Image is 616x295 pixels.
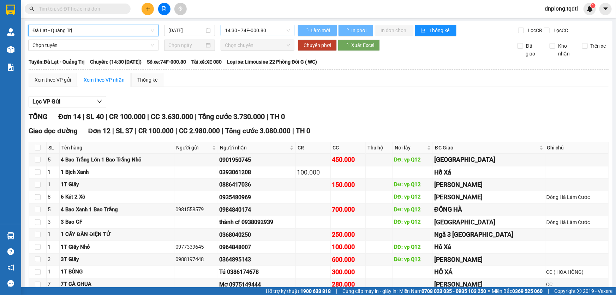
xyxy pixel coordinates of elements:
div: Ngã 3 [GEOGRAPHIC_DATA] [434,230,544,240]
div: 5 [48,156,58,164]
span: | [135,127,137,135]
div: 700.000 [332,205,364,214]
div: 0988197448 [175,255,217,264]
div: 8 [48,193,58,201]
span: | [106,112,107,121]
input: 12/08/2025 [168,26,204,34]
span: Nơi lấy [395,144,426,152]
div: 600.000 [332,255,364,265]
div: DĐ: vp Q12 [394,206,432,214]
span: search [29,6,34,11]
strong: 0708 023 035 - 0935 103 250 [421,288,486,294]
span: plus [145,6,150,11]
div: 0935480969 [219,193,294,202]
span: Đã giao [523,42,544,58]
img: icon-new-feature [587,6,593,12]
button: aim [174,3,187,15]
div: Tú 0386174678 [219,267,294,276]
div: CC [546,281,607,288]
div: [PERSON_NAME] [434,180,544,190]
span: TH 0 [296,127,310,135]
div: 450.000 [332,155,364,165]
div: [GEOGRAPHIC_DATA] [434,155,544,165]
div: 3 [48,255,58,264]
div: 1 Bịch Xanh [61,168,173,177]
input: Tìm tên, số ĐT hoặc mã đơn [39,5,122,13]
strong: 0369 525 060 [512,288,543,294]
span: SL 37 [116,127,133,135]
div: 1 [48,243,58,252]
span: Giao dọc đường [29,127,78,135]
button: In đơn chọn [375,25,413,36]
span: | [292,127,294,135]
div: 1 [48,168,58,177]
div: 5 [48,206,58,214]
span: Xuất Excel [351,41,374,49]
div: 7 [48,280,58,289]
span: copyright [577,289,582,294]
div: 1 [48,181,58,189]
span: Đơn 14 [58,112,81,121]
span: notification [7,264,14,271]
span: message [7,280,14,287]
span: caret-down [603,6,609,12]
div: Hồ Xá [434,242,544,252]
div: DĐ: vp Q12 [394,193,432,201]
th: Tên hàng [60,142,174,154]
span: | [147,112,149,121]
span: TỔNG [29,112,48,121]
span: Số xe: 74F-000.80 [147,58,186,66]
th: Ghi chú [545,142,609,154]
div: Hồ Xá [434,167,544,177]
div: 100.000 [332,242,364,252]
span: | [112,127,114,135]
div: [GEOGRAPHIC_DATA] [434,217,544,227]
input: Chọn ngày [168,41,204,49]
span: 14:30 - 74F-000.80 [225,25,290,36]
span: Kho nhận [555,42,576,58]
div: Xem theo VP nhận [84,76,125,84]
img: warehouse-icon [7,46,14,53]
button: file-add [158,3,171,15]
div: 1T BÔNG [61,268,173,276]
div: 1T Giấy [61,181,173,189]
span: Cung cấp máy in - giấy in: [342,287,397,295]
div: 3 Bao CF [61,218,173,226]
span: SL 40 [86,112,104,121]
div: Đông Hà Làm Cước [546,193,607,201]
div: Đông Hà Làm Cước [546,218,607,226]
span: Chuyến: (14:30 [DATE]) [90,58,142,66]
div: HỒ XÁ [434,267,544,277]
div: Thống kê [137,76,157,84]
div: 4 Bao Xanh 1 Bao Trắng [61,206,173,214]
span: file-add [162,6,167,11]
div: 7T CÀ CHUA [61,280,173,289]
span: Lọc CC [551,26,569,34]
div: 0886417036 [219,180,294,189]
span: ĐC Giao [435,144,538,152]
img: warehouse-icon [7,232,14,240]
div: 280.000 [332,279,364,289]
span: 1 [592,3,594,8]
th: CC [331,142,366,154]
span: loading [343,43,351,48]
th: Thu hộ [366,142,393,154]
span: Người gửi [176,144,211,152]
div: [PERSON_NAME] [434,279,544,289]
div: 1 [48,268,58,276]
span: Miền Bắc [492,287,543,295]
div: 100.000 [297,167,329,177]
div: 0368040250 [219,230,294,239]
span: CC 2.980.000 [179,127,220,135]
span: question-circle [7,248,14,255]
span: TH 0 [270,112,285,121]
span: Lọc VP Gửi [32,97,60,106]
button: caret-down [599,3,612,15]
span: Tổng cước 3.080.000 [225,127,291,135]
div: 0364895143 [219,255,294,264]
div: [PERSON_NAME] [434,255,544,265]
span: dnplong.tqdtl [539,4,584,13]
span: | [222,127,223,135]
span: bar-chart [421,28,427,34]
span: Hỗ trợ kỹ thuật: [266,287,331,295]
